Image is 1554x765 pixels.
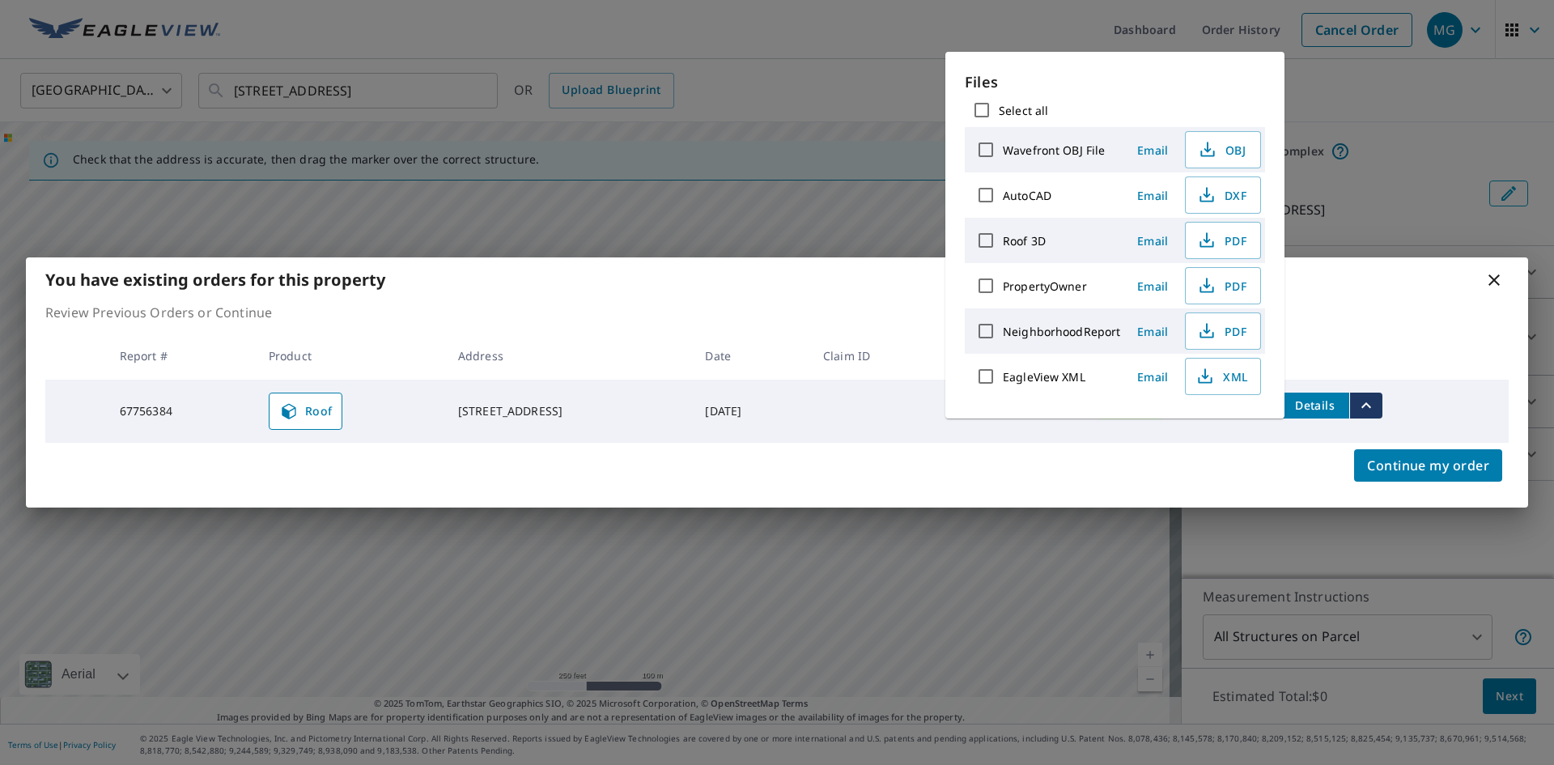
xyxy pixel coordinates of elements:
p: Review Previous Orders or Continue [45,303,1509,322]
span: Details [1291,397,1340,413]
b: You have existing orders for this property [45,269,385,291]
button: OBJ [1185,131,1261,168]
button: Email [1127,364,1178,389]
button: Email [1127,138,1178,163]
button: PDF [1185,222,1261,259]
label: NeighborhoodReport [1003,324,1120,339]
span: Email [1133,324,1172,339]
td: [DATE] [692,380,810,443]
p: Files [965,71,1265,93]
label: EagleView XML [1003,369,1085,385]
label: Select all [999,103,1048,118]
span: OBJ [1195,140,1247,159]
span: PDF [1195,276,1247,295]
button: Email [1127,183,1178,208]
th: Claim ID [810,332,949,380]
button: Email [1127,274,1178,299]
span: Email [1133,142,1172,158]
label: Roof 3D [1003,233,1046,249]
span: Roof [279,402,333,421]
span: PDF [1195,321,1247,341]
button: Continue my order [1354,449,1502,482]
span: Email [1133,233,1172,249]
span: Email [1133,188,1172,203]
div: [STREET_ADDRESS] [458,403,680,419]
label: AutoCAD [1003,188,1051,203]
span: Email [1133,369,1172,385]
span: DXF [1195,185,1247,205]
th: Address [445,332,693,380]
label: PropertyOwner [1003,278,1087,294]
td: 67756384 [107,380,256,443]
span: Email [1133,278,1172,294]
button: filesDropdownBtn-67756384 [1349,393,1382,419]
th: Date [692,332,810,380]
button: detailsBtn-67756384 [1281,393,1349,419]
button: PDF [1185,312,1261,350]
button: DXF [1185,176,1261,214]
button: Email [1127,319,1178,344]
button: Email [1127,228,1178,253]
span: Continue my order [1367,454,1489,477]
span: PDF [1195,231,1247,250]
th: Product [256,332,445,380]
span: XML [1195,367,1247,386]
a: Roof [269,393,343,430]
th: Report # [107,332,256,380]
button: PDF [1185,267,1261,304]
label: Wavefront OBJ File [1003,142,1105,158]
button: XML [1185,358,1261,395]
